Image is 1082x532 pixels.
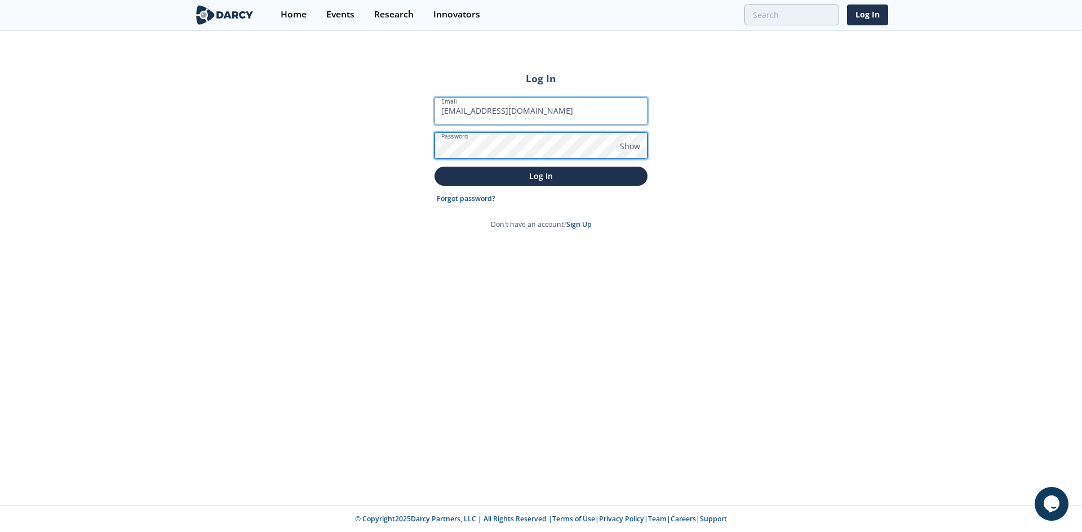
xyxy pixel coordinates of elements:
label: Password [441,132,468,141]
a: Forgot password? [437,194,495,204]
div: Events [326,10,354,19]
h2: Log In [434,71,648,86]
a: Sign Up [566,220,592,229]
iframe: chat widget [1035,487,1071,521]
input: Advanced Search [744,5,839,25]
div: Innovators [433,10,480,19]
a: Careers [671,514,696,524]
button: Log In [434,167,648,185]
a: Team [648,514,667,524]
p: Don't have an account? [491,220,592,230]
a: Support [700,514,727,524]
label: Email [441,97,457,106]
img: logo-wide.svg [194,5,255,25]
a: Log In [847,5,888,25]
span: Show [620,140,640,152]
p: © Copyright 2025 Darcy Partners, LLC | All Rights Reserved | | | | | [124,514,958,524]
a: Privacy Policy [599,514,644,524]
a: Terms of Use [552,514,595,524]
div: Research [374,10,414,19]
div: Home [281,10,307,19]
p: Log In [442,170,640,182]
